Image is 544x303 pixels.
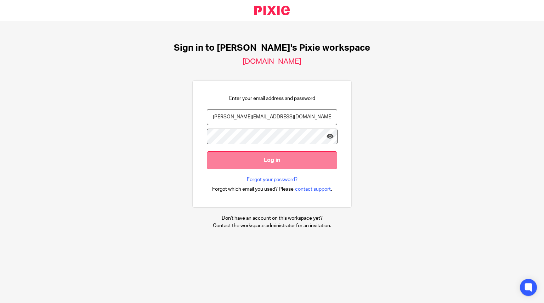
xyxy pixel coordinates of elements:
h2: [DOMAIN_NAME] [243,57,301,66]
a: Forgot your password? [247,176,297,183]
span: Forgot which email you used? Please [212,186,294,193]
div: . [212,185,332,193]
p: Don't have an account on this workspace yet? [213,215,331,222]
span: contact support [295,186,331,193]
input: name@example.com [207,109,337,125]
h1: Sign in to [PERSON_NAME]'s Pixie workspace [174,43,370,54]
input: Log in [207,151,337,169]
p: Enter your email address and password [229,95,315,102]
p: Contact the workspace administrator for an invitation. [213,222,331,229]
